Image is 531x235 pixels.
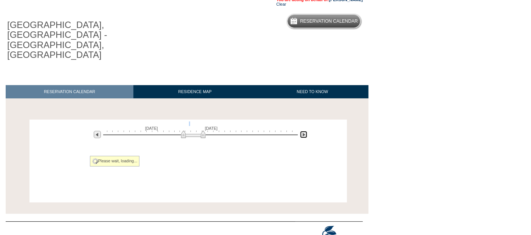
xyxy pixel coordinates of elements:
h1: [GEOGRAPHIC_DATA], [GEOGRAPHIC_DATA] - [GEOGRAPHIC_DATA], [GEOGRAPHIC_DATA] [6,19,175,62]
a: RESIDENCE MAP [133,85,257,98]
span: [DATE] [145,126,158,131]
div: Please wait, loading... [90,156,140,167]
a: NEED TO KNOW [256,85,368,98]
a: Clear [276,2,286,6]
span: [DATE] [205,126,218,131]
img: Previous [94,131,101,138]
img: Next [300,131,307,138]
h5: Reservation Calendar [300,19,358,24]
a: RESERVATION CALENDAR [6,85,133,98]
img: spinner2.gif [92,158,98,164]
